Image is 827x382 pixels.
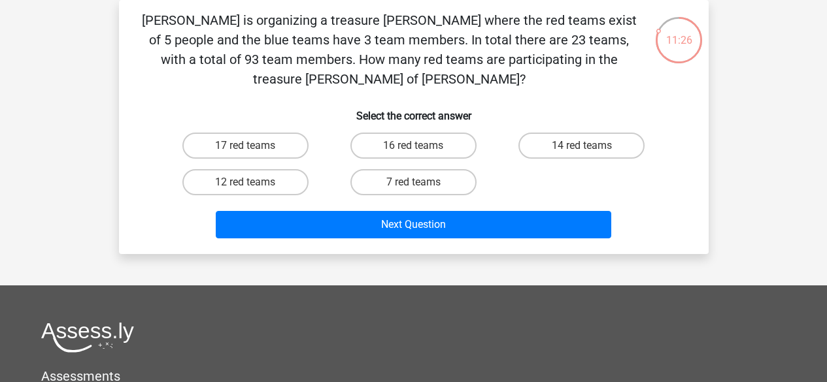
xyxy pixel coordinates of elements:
label: 17 red teams [182,133,309,159]
div: 11:26 [654,16,703,48]
label: 16 red teams [350,133,477,159]
button: Next Question [216,211,611,238]
img: Assessly logo [41,322,134,353]
label: 7 red teams [350,169,477,195]
h6: Select the correct answer [140,99,688,122]
label: 12 red teams [182,169,309,195]
p: [PERSON_NAME] is organizing a treasure [PERSON_NAME] where the red teams exist of 5 people and th... [140,10,639,89]
label: 14 red teams [518,133,645,159]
